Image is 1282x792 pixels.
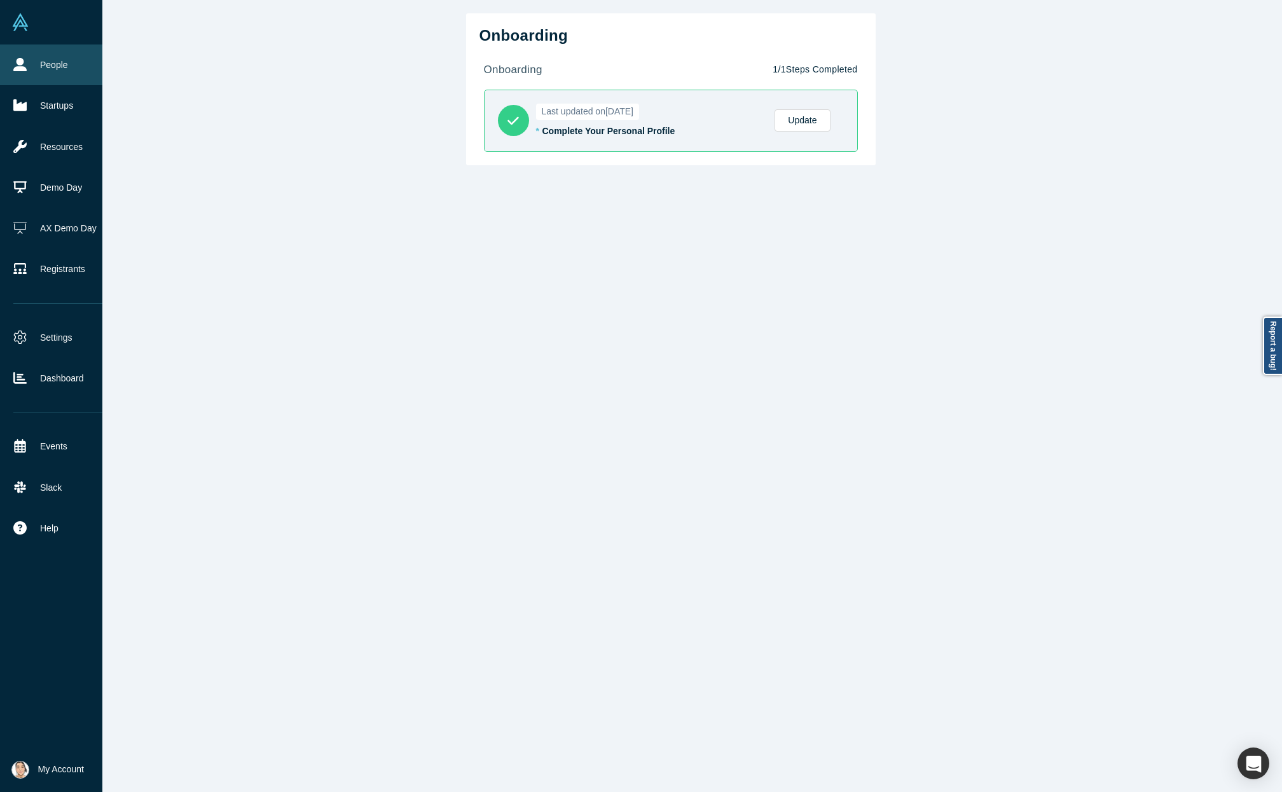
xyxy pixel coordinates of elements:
a: Update [775,109,830,132]
h2: Onboarding [479,27,862,45]
span: My Account [38,763,84,776]
img: Natasha Lowery's Account [11,761,29,779]
div: Complete Your Personal Profile [542,125,762,138]
a: Report a bug! [1263,317,1282,375]
p: 1 / 1 Steps Completed [773,63,857,76]
button: My Account [11,761,84,779]
span: Help [40,522,59,535]
img: Alchemist Vault Logo [11,13,29,31]
strong: onboarding [484,64,542,76]
span: Last updated on [DATE] [536,104,640,120]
